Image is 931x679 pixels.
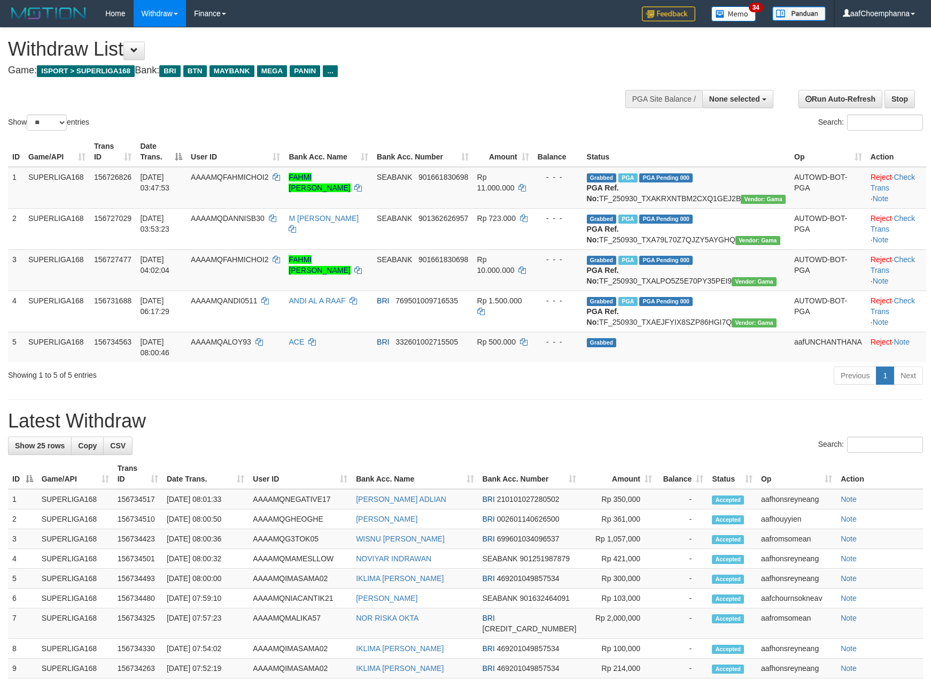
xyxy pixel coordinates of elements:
td: 156734325 [113,608,162,639]
td: · · [866,291,926,332]
span: MAYBANK [210,65,254,77]
td: SUPERLIGA168 [37,589,113,608]
td: aafhouyyien [757,509,836,529]
td: 156734493 [113,569,162,589]
span: Copy 901362626957 to clipboard [418,214,468,223]
td: SUPERLIGA168 [37,639,113,659]
span: Copy [78,441,97,450]
td: Rp 100,000 [580,639,656,659]
td: [DATE] 08:00:00 [162,569,249,589]
div: - - - [538,254,578,265]
span: Show 25 rows [15,441,65,450]
th: Op: activate to sort column ascending [757,459,836,489]
td: 3 [8,529,37,549]
a: [PERSON_NAME] ADLIAN [356,495,446,503]
span: ISPORT > SUPERLIGA168 [37,65,135,77]
span: BRI [483,644,495,653]
td: aafhonsreyneang [757,489,836,509]
a: Show 25 rows [8,437,72,455]
td: [DATE] 08:01:33 [162,489,249,509]
td: · · [866,167,926,209]
a: IKLIMA [PERSON_NAME] [356,644,444,653]
td: [DATE] 07:52:19 [162,659,249,678]
th: Bank Acc. Number: activate to sort column ascending [373,136,472,167]
th: ID [8,136,24,167]
a: Note [873,194,889,203]
td: · · [866,249,926,291]
td: 4 [8,549,37,569]
img: panduan.png [772,6,826,21]
span: [DATE] 06:17:29 [140,296,169,316]
a: ACE [289,338,304,346]
a: Note [841,574,857,583]
th: Trans ID: activate to sort column ascending [90,136,136,167]
td: 8 [8,639,37,659]
th: Amount: activate to sort column ascending [473,136,533,167]
td: aafhonsreyneang [757,549,836,569]
th: User ID: activate to sort column ascending [249,459,352,489]
a: IKLIMA [PERSON_NAME] [356,664,444,673]
td: 156734517 [113,489,162,509]
span: Rp 500.000 [477,338,516,346]
a: Note [841,664,857,673]
td: AAAAMQMAMESLLOW [249,549,352,569]
span: Copy 901661830698 to clipboard [418,173,468,181]
span: PGA Pending [639,297,693,306]
span: AAAAMQALOY93 [191,338,251,346]
a: FAHMI [PERSON_NAME] [289,173,350,192]
td: SUPERLIGA168 [37,569,113,589]
span: 34 [749,3,763,12]
span: Accepted [712,665,744,674]
span: Grabbed [587,297,617,306]
td: aafhonsreyneang [757,569,836,589]
span: PGA Pending [639,215,693,224]
td: SUPERLIGA168 [24,291,90,332]
span: 156734563 [94,338,131,346]
span: Rp 11.000.000 [477,173,515,192]
td: aafromsomean [757,608,836,639]
td: [DATE] 08:00:32 [162,549,249,569]
span: Grabbed [587,256,617,265]
span: Marked by aafromsomean [618,297,637,306]
label: Show entries [8,115,89,131]
td: AUTOWD-BOT-PGA [790,167,866,209]
span: Marked by aafandaneth [618,173,637,182]
td: TF_250930_TXA79L70Z7QJZY5AYGHQ [583,208,790,249]
td: - [656,489,708,509]
td: 5 [8,569,37,589]
td: Rp 1,057,000 [580,529,656,549]
td: - [656,549,708,569]
span: [DATE] 04:02:04 [140,255,169,274]
a: Copy [71,437,104,455]
div: PGA Site Balance / [625,90,702,108]
th: Bank Acc. Number: activate to sort column ascending [478,459,581,489]
td: 2 [8,208,24,249]
a: Note [841,515,857,523]
span: Copy 602001004818506 to clipboard [483,624,577,633]
td: · [866,332,926,362]
td: - [656,639,708,659]
td: 3 [8,249,24,291]
span: Copy 901632464091 to clipboard [520,594,570,602]
a: Note [841,644,857,653]
label: Search: [818,437,923,453]
a: IKLIMA [PERSON_NAME] [356,574,444,583]
img: MOTION_logo.png [8,5,89,21]
h1: Latest Withdraw [8,410,923,432]
td: AAAAMQNIACANTIK21 [249,589,352,608]
span: Accepted [712,575,744,584]
td: [DATE] 07:54:02 [162,639,249,659]
th: Date Trans.: activate to sort column ascending [162,459,249,489]
div: - - - [538,337,578,347]
span: BTN [183,65,207,77]
b: PGA Ref. No: [587,307,619,326]
td: 156734263 [113,659,162,678]
span: 156727029 [94,214,131,223]
span: 156726826 [94,173,131,181]
td: AAAAMQIMASAMA02 [249,639,352,659]
button: None selected [702,90,773,108]
td: 156734423 [113,529,162,549]
select: Showentries [27,115,67,131]
td: SUPERLIGA168 [24,332,90,362]
td: [DATE] 07:57:23 [162,608,249,639]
